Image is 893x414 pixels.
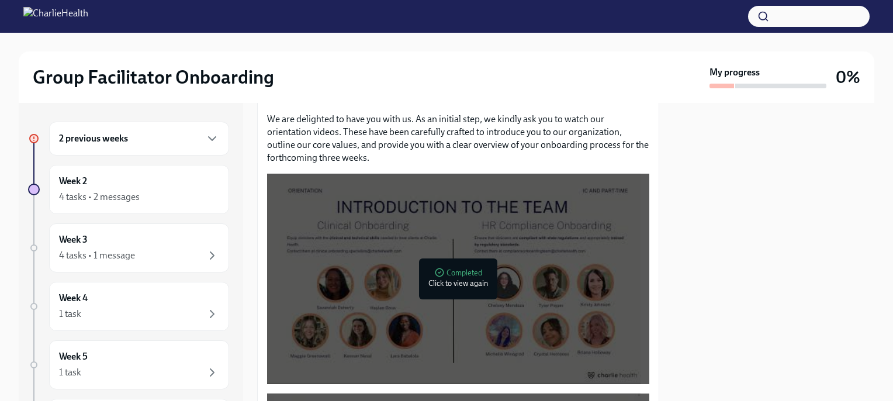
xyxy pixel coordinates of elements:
h2: Group Facilitator Onboarding [33,65,274,89]
a: Week 41 task [28,282,229,331]
div: 1 task [59,308,81,320]
div: 4 tasks • 2 messages [59,191,140,203]
a: Week 51 task [28,340,229,389]
p: We are delighted to have you with us. As an initial step, we kindly ask you to watch our orientat... [267,113,649,164]
h6: Week 2 [59,175,87,188]
div: 1 task [59,366,81,379]
a: Week 24 tasks • 2 messages [28,165,229,214]
img: CharlieHealth [23,7,88,26]
h6: Week 4 [59,292,88,305]
h3: 0% [836,67,860,88]
h6: Week 5 [59,350,88,363]
h6: Week 3 [59,233,88,246]
div: 2 previous weeks [49,122,229,156]
a: Week 34 tasks • 1 message [28,223,229,272]
h6: 2 previous weeks [59,132,128,145]
div: 4 tasks • 1 message [59,249,135,262]
strong: My progress [709,66,760,79]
